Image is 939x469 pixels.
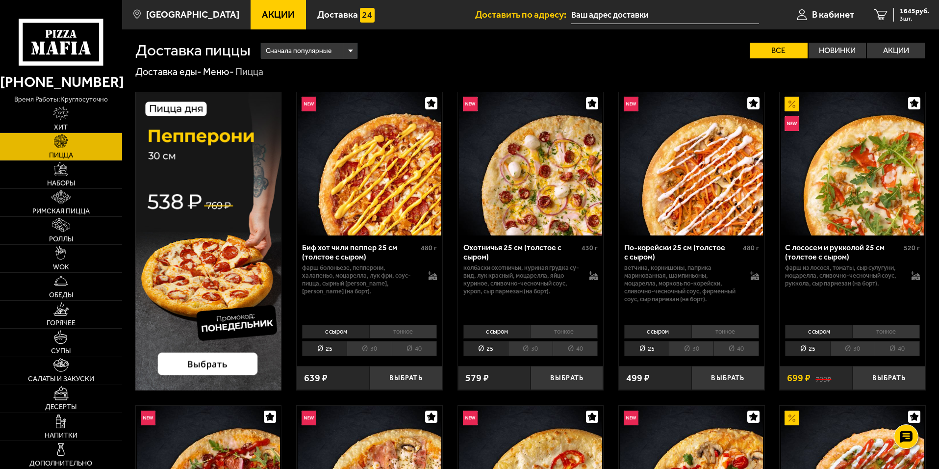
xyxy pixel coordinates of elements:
[317,10,358,19] span: Доставка
[302,243,418,261] div: Биф хот чили пеппер 25 см (толстое с сыром)
[463,264,580,295] p: колбаски охотничьи, куриная грудка су-вид, лук красный, моцарелла, яйцо куриное, сливочно-чесночн...
[45,432,77,439] span: Напитки
[297,92,442,235] a: НовинкаБиф хот чили пеппер 25 см (толстое с сыром)
[45,404,76,411] span: Десерты
[53,264,69,271] span: WOK
[347,341,391,356] li: 30
[302,341,347,356] li: 25
[360,8,375,23] img: 15daf4d41897b9f0e9f617042186c801.svg
[47,180,75,187] span: Наборы
[571,6,759,24] span: Санкт-Петербург ленинский проспект 57
[508,341,553,356] li: 30
[780,92,925,235] a: АкционныйНовинкаС лососем и рукколой 25 см (толстое с сыром)
[530,325,598,339] li: тонкое
[458,92,604,235] a: НовинкаОхотничья 25 см (толстое с сыром)
[624,243,740,261] div: По-корейски 25 см (толстое с сыром)
[54,124,68,131] span: Хит
[29,460,92,467] span: Дополнительно
[47,320,76,327] span: Горячее
[465,373,489,383] span: 579 ₽
[624,341,669,356] li: 25
[691,366,764,390] button: Выбрать
[421,244,437,252] span: 480 г
[302,411,316,425] img: Новинка
[619,92,764,235] a: НовинкаПо-корейски 25 см (толстое с сыром)
[669,341,713,356] li: 30
[135,66,202,78] a: Доставка еды-
[463,411,478,425] img: Новинка
[830,341,875,356] li: 30
[781,92,924,235] img: С лососем и рукколой 25 см (толстое с сыром)
[853,366,925,390] button: Выбрать
[302,325,369,339] li: с сыром
[28,376,94,383] span: Салаты и закуски
[369,325,437,339] li: тонкое
[370,366,442,390] button: Выбрать
[463,97,478,111] img: Новинка
[875,341,920,356] li: 40
[626,373,650,383] span: 499 ₽
[624,325,691,339] li: с сыром
[713,341,759,356] li: 40
[620,92,763,235] img: По-корейски 25 см (толстое с сыром)
[785,116,799,131] img: Новинка
[691,325,759,339] li: тонкое
[785,411,799,425] img: Акционный
[787,373,811,383] span: 699 ₽
[298,92,441,235] img: Биф хот чили пеппер 25 см (толстое с сыром)
[553,341,598,356] li: 40
[463,341,508,356] li: 25
[146,10,239,19] span: [GEOGRAPHIC_DATA]
[135,43,251,58] h1: Доставка пиццы
[475,10,571,19] span: Доставить по адресу:
[624,264,740,303] p: ветчина, корнишоны, паприка маринованная, шампиньоны, моцарелла, морковь по-корейски, сливочно-че...
[785,243,901,261] div: С лососем и рукколой 25 см (толстое с сыром)
[531,366,603,390] button: Выбрать
[49,292,73,299] span: Обеды
[852,325,920,339] li: тонкое
[392,341,437,356] li: 40
[459,92,602,235] img: Охотничья 25 см (толстое с сыром)
[785,264,901,287] p: фарш из лосося, томаты, сыр сулугуни, моцарелла, сливочно-чесночный соус, руккола, сыр пармезан (...
[785,97,799,111] img: Акционный
[582,244,598,252] span: 430 г
[235,66,263,78] div: Пицца
[624,97,638,111] img: Новинка
[900,16,929,22] span: 3 шт.
[302,97,316,111] img: Новинка
[463,325,531,339] li: с сыром
[624,411,638,425] img: Новинка
[262,10,295,19] span: Акции
[743,244,759,252] span: 480 г
[304,373,328,383] span: 639 ₽
[266,42,331,60] span: Сначала популярные
[900,8,929,15] span: 1645 руб.
[141,411,155,425] img: Новинка
[49,152,73,159] span: Пицца
[750,43,808,58] label: Все
[203,66,234,78] a: Меню-
[463,243,580,261] div: Охотничья 25 см (толстое с сыром)
[785,325,852,339] li: с сыром
[571,6,759,24] input: Ваш адрес доставки
[785,341,830,356] li: 25
[815,373,831,383] s: 799 ₽
[32,208,90,215] span: Римская пицца
[904,244,920,252] span: 520 г
[867,43,925,58] label: Акции
[51,348,71,355] span: Супы
[809,43,866,58] label: Новинки
[812,10,854,19] span: В кабинет
[302,264,418,295] p: фарш болоньезе, пепперони, халапеньо, моцарелла, лук фри, соус-пицца, сырный [PERSON_NAME], [PERS...
[49,236,73,243] span: Роллы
